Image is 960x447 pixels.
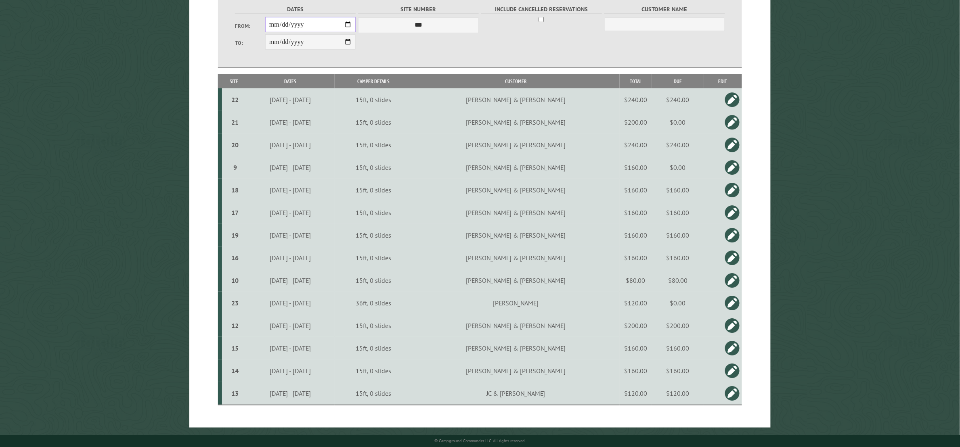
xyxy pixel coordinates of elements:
td: $160.00 [620,246,652,269]
td: [PERSON_NAME] [412,292,620,314]
div: 10 [225,276,245,284]
td: [PERSON_NAME] & [PERSON_NAME] [412,111,620,134]
td: $240.00 [620,88,652,111]
td: $160.00 [652,246,704,269]
td: $160.00 [620,224,652,246]
div: 12 [225,322,245,330]
div: 9 [225,163,245,171]
td: 15ft, 0 slides [335,88,412,111]
td: $240.00 [652,88,704,111]
th: Edit [704,74,742,88]
div: [DATE] - [DATE] [247,186,334,194]
td: [PERSON_NAME] & [PERSON_NAME] [412,269,620,292]
div: 22 [225,96,245,104]
td: 15ft, 0 slides [335,314,412,337]
div: [DATE] - [DATE] [247,163,334,171]
div: [DATE] - [DATE] [247,276,334,284]
th: Due [652,74,704,88]
div: [DATE] - [DATE] [247,344,334,352]
div: [DATE] - [DATE] [247,322,334,330]
td: $0.00 [652,292,704,314]
td: [PERSON_NAME] & [PERSON_NAME] [412,201,620,224]
th: Site [222,74,246,88]
td: 36ft, 0 slides [335,292,412,314]
td: [PERSON_NAME] & [PERSON_NAME] [412,337,620,359]
div: 16 [225,254,245,262]
td: [PERSON_NAME] & [PERSON_NAME] [412,359,620,382]
div: 23 [225,299,245,307]
td: 15ft, 0 slides [335,382,412,405]
td: $160.00 [620,337,652,359]
div: 20 [225,141,245,149]
td: [PERSON_NAME] & [PERSON_NAME] [412,156,620,179]
td: 15ft, 0 slides [335,111,412,134]
td: $80.00 [652,269,704,292]
td: 15ft, 0 slides [335,246,412,269]
td: $160.00 [652,359,704,382]
td: 15ft, 0 slides [335,156,412,179]
td: $160.00 [620,156,652,179]
div: [DATE] - [DATE] [247,209,334,217]
td: $240.00 [620,134,652,156]
td: $160.00 [620,201,652,224]
td: $200.00 [620,314,652,337]
td: 15ft, 0 slides [335,224,412,246]
div: 13 [225,389,245,397]
div: [DATE] - [DATE] [247,254,334,262]
td: $120.00 [620,382,652,405]
td: [PERSON_NAME] & [PERSON_NAME] [412,88,620,111]
td: [PERSON_NAME] & [PERSON_NAME] [412,246,620,269]
td: [PERSON_NAME] & [PERSON_NAME] [412,134,620,156]
td: $160.00 [620,179,652,201]
label: To: [235,39,265,47]
label: Dates [235,5,356,14]
div: [DATE] - [DATE] [247,367,334,375]
td: $80.00 [620,269,652,292]
div: [DATE] - [DATE] [247,231,334,239]
th: Camper Details [335,74,412,88]
label: Customer Name [604,5,725,14]
th: Dates [246,74,335,88]
label: Site Number [358,5,479,14]
td: JC & [PERSON_NAME] [412,382,620,405]
div: [DATE] - [DATE] [247,118,334,126]
td: $0.00 [652,156,704,179]
div: 21 [225,118,245,126]
td: $200.00 [620,111,652,134]
div: [DATE] - [DATE] [247,389,334,397]
th: Customer [412,74,620,88]
label: From: [235,22,265,30]
td: $240.00 [652,134,704,156]
th: Total [620,74,652,88]
td: [PERSON_NAME] & [PERSON_NAME] [412,179,620,201]
td: $160.00 [652,201,704,224]
div: 17 [225,209,245,217]
div: 19 [225,231,245,239]
td: $160.00 [652,224,704,246]
div: 18 [225,186,245,194]
div: 15 [225,344,245,352]
td: $0.00 [652,111,704,134]
td: 15ft, 0 slides [335,337,412,359]
td: $120.00 [652,382,704,405]
td: 15ft, 0 slides [335,179,412,201]
td: $160.00 [652,337,704,359]
td: 15ft, 0 slides [335,134,412,156]
td: $160.00 [620,359,652,382]
div: [DATE] - [DATE] [247,299,334,307]
td: [PERSON_NAME] & [PERSON_NAME] [412,224,620,246]
div: 14 [225,367,245,375]
td: 15ft, 0 slides [335,201,412,224]
td: 15ft, 0 slides [335,359,412,382]
label: Include Cancelled Reservations [481,5,602,14]
small: © Campground Commander LLC. All rights reserved. [434,438,526,443]
td: 15ft, 0 slides [335,269,412,292]
td: $160.00 [652,179,704,201]
div: [DATE] - [DATE] [247,141,334,149]
td: $200.00 [652,314,704,337]
td: [PERSON_NAME] & [PERSON_NAME] [412,314,620,337]
td: $120.00 [620,292,652,314]
div: [DATE] - [DATE] [247,96,334,104]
